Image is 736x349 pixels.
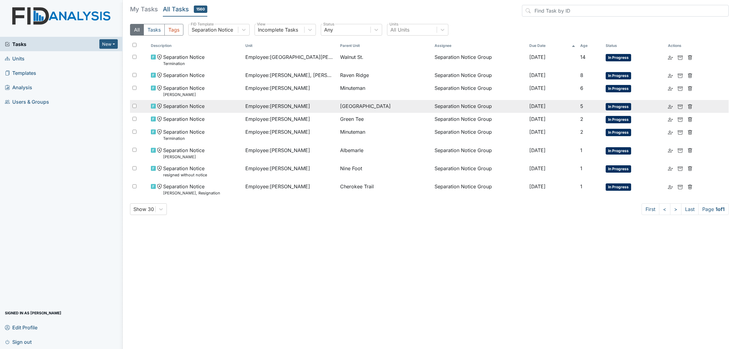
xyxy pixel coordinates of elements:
[245,183,310,190] span: Employee : [PERSON_NAME]
[580,116,583,122] span: 2
[688,128,692,136] a: Delete
[192,26,233,33] div: Separation Notice
[340,183,374,190] span: Cherokee Trail
[529,147,546,153] span: [DATE]
[130,24,144,36] button: All
[163,53,205,67] span: Separation Notice Termination
[432,162,527,180] td: Separation Notice Group
[245,128,310,136] span: Employee : [PERSON_NAME]
[678,102,683,110] a: Archive
[340,165,362,172] span: Nine Foot
[163,165,207,178] span: Separation Notice resigned without notice
[678,115,683,123] a: Archive
[659,203,670,215] a: <
[163,92,205,98] small: [PERSON_NAME]
[606,54,631,61] span: In Progress
[144,24,165,36] button: Tasks
[529,85,546,91] span: [DATE]
[678,53,683,61] a: Archive
[529,183,546,190] span: [DATE]
[522,5,729,17] input: Find Task by ID
[580,54,585,60] span: 14
[163,190,220,196] small: [PERSON_NAME], Resignation
[606,116,631,123] span: In Progress
[390,26,409,33] div: All Units
[678,128,683,136] a: Archive
[698,203,729,215] span: Page
[5,82,32,92] span: Analysis
[338,40,432,51] th: Toggle SortBy
[603,40,666,51] th: Toggle SortBy
[5,40,99,48] a: Tasks
[5,97,49,106] span: Users & Groups
[715,206,725,212] strong: 1 of 1
[243,40,338,51] th: Toggle SortBy
[245,115,310,123] span: Employee : [PERSON_NAME]
[340,53,363,61] span: Walnut St.
[258,26,298,33] div: Incomplete Tasks
[163,128,205,141] span: Separation Notice Termination
[340,102,391,110] span: [GEOGRAPHIC_DATA]
[5,308,61,318] span: Signed in as [PERSON_NAME]
[678,165,683,172] a: Archive
[580,103,583,109] span: 5
[324,26,333,33] div: Any
[163,172,207,178] small: resigned without notice
[678,84,683,92] a: Archive
[245,71,335,79] span: Employee : [PERSON_NAME], [PERSON_NAME]
[688,183,692,190] a: Delete
[163,154,205,160] small: [PERSON_NAME]
[606,129,631,136] span: In Progress
[688,84,692,92] a: Delete
[163,136,205,141] small: Termination
[527,40,578,51] th: Toggle SortBy
[606,165,631,173] span: In Progress
[130,24,183,36] div: Type filter
[529,54,546,60] span: [DATE]
[132,43,136,47] input: Toggle All Rows Selected
[578,40,603,51] th: Toggle SortBy
[580,129,583,135] span: 2
[580,165,582,171] span: 1
[678,147,683,154] a: Archive
[163,84,205,98] span: Separation Notice Nyeshia Redmond
[580,147,582,153] span: 1
[529,129,546,135] span: [DATE]
[163,102,205,110] span: Separation Notice
[670,203,681,215] a: >
[432,69,527,82] td: Separation Notice Group
[163,5,207,13] h5: All Tasks
[148,40,243,51] th: Toggle SortBy
[432,126,527,144] td: Separation Notice Group
[678,71,683,79] a: Archive
[688,115,692,123] a: Delete
[688,71,692,79] a: Delete
[163,115,205,123] span: Separation Notice
[340,115,364,123] span: Green Tee
[688,102,692,110] a: Delete
[642,203,729,215] nav: task-pagination
[130,5,158,13] h5: My Tasks
[163,71,205,79] span: Separation Notice
[194,6,207,13] span: 1560
[642,203,659,215] a: First
[340,128,365,136] span: Minuteman
[529,103,546,109] span: [DATE]
[245,102,310,110] span: Employee : [PERSON_NAME]
[580,72,583,78] span: 8
[164,24,183,36] button: Tags
[245,84,310,92] span: Employee : [PERSON_NAME]
[606,103,631,110] span: In Progress
[245,53,335,61] span: Employee : [GEOGRAPHIC_DATA][PERSON_NAME]
[133,205,154,213] div: Show 30
[681,203,699,215] a: Last
[245,165,310,172] span: Employee : [PERSON_NAME]
[163,183,220,196] span: Separation Notice Pellom, Missy, Resignation
[529,165,546,171] span: [DATE]
[580,183,582,190] span: 1
[432,100,527,113] td: Separation Notice Group
[606,183,631,191] span: In Progress
[529,72,546,78] span: [DATE]
[340,71,369,79] span: Raven Ridge
[688,53,692,61] a: Delete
